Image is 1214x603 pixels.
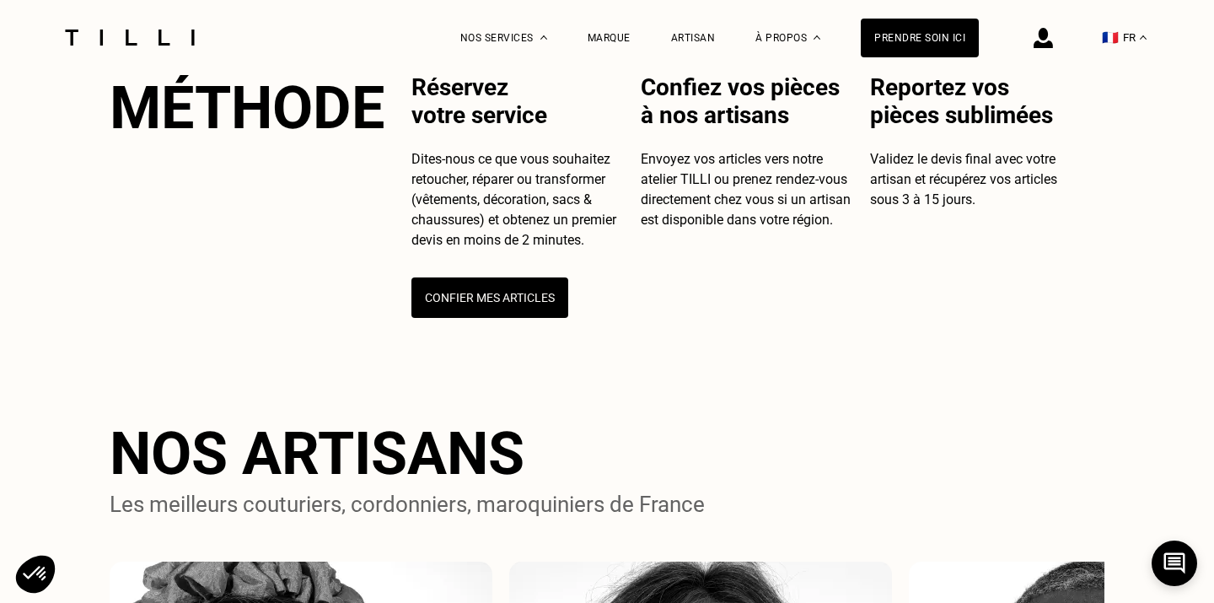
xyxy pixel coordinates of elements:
[411,277,568,318] button: Confier mes articles
[671,32,716,44] a: Artisan
[814,35,820,40] img: Menu déroulant à propos
[411,101,547,129] span: votre service
[411,264,568,318] a: Confier mes articles
[641,73,840,101] span: Confiez vos pièces
[870,73,1009,101] span: Reportez vos
[641,149,857,230] p: Envoyez vos articles vers notre atelier TILLI ou prenez rendez-vous directement chez vous si un a...
[870,101,1053,129] span: pièces sublimées
[861,19,979,57] a: Prendre soin ici
[59,30,201,46] img: Logo du service de couturière Tilli
[588,32,631,44] a: Marque
[1140,35,1147,40] img: menu déroulant
[1034,28,1053,48] img: icône connexion
[411,149,627,250] p: Dites-nous ce que vous souhaitez retoucher, réparer ou transformer (vêtements, décoration, sacs &...
[110,488,705,521] p: Les meilleurs couturiers, cordonniers, maroquiniers de France
[1102,30,1119,46] span: 🇫🇷
[411,73,508,101] span: Réservez
[641,101,789,129] span: à nos artisans
[110,419,524,488] h2: Nos artisans
[540,35,547,40] img: Menu déroulant
[870,149,1086,210] p: Validez le devis final avec votre artisan et récupérez vos articles sous 3 à 15 jours.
